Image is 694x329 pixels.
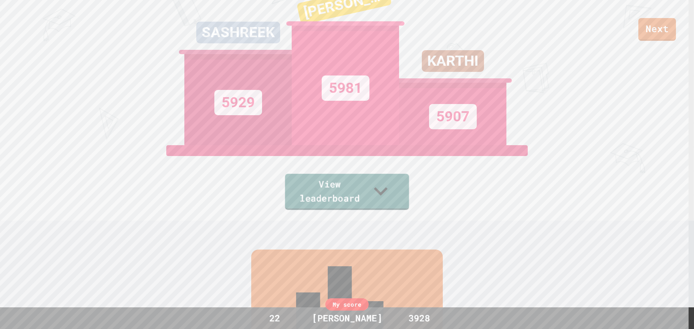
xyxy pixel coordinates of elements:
[196,22,280,43] div: SASHREEK
[422,50,484,72] div: KARTHI
[429,104,477,129] div: 5907
[248,311,302,325] div: 22
[214,90,262,115] div: 5929
[325,298,369,311] div: My score
[305,311,390,325] div: [PERSON_NAME]
[638,18,676,41] a: Next
[392,311,446,325] div: 3928
[322,75,369,101] div: 5981
[285,174,409,210] a: View leaderboard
